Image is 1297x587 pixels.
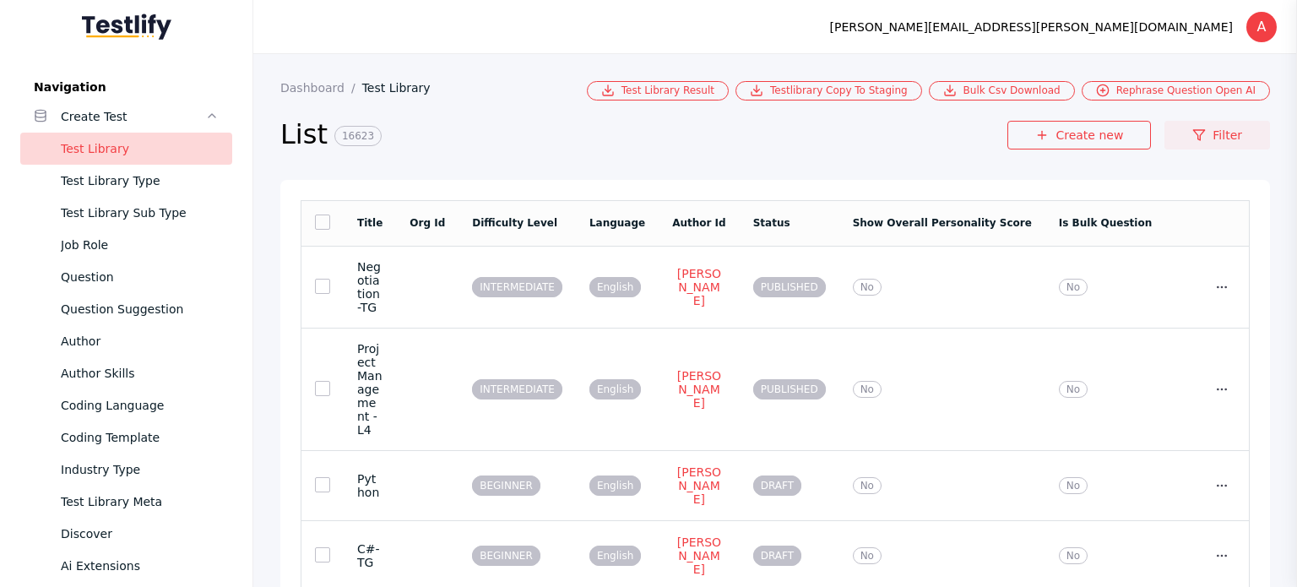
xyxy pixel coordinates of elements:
div: Author [61,331,219,351]
span: English [589,277,641,297]
img: Testlify - Backoffice [82,14,171,40]
a: Show Overall Personality Score [853,217,1032,229]
span: DRAFT [753,546,801,566]
a: Job Role [20,229,232,261]
div: Job Role [61,235,219,255]
section: Negotiation-TG [357,260,383,314]
a: Test Library [362,81,444,95]
label: Navigation [20,80,232,94]
a: Author Id [672,217,726,229]
a: [PERSON_NAME] [672,368,726,410]
span: No [853,477,882,494]
a: Discover [20,518,232,550]
a: [PERSON_NAME] [672,266,726,308]
div: Test Library Meta [61,492,219,512]
a: Org Id [410,217,445,229]
a: Question [20,261,232,293]
span: English [589,476,641,496]
span: No [1059,477,1088,494]
span: DRAFT [753,476,801,496]
div: Create Test [61,106,205,127]
section: C#-TG [357,542,383,569]
div: [PERSON_NAME][EMAIL_ADDRESS][PERSON_NAME][DOMAIN_NAME] [830,17,1233,37]
div: A [1246,12,1277,42]
a: Test Library Sub Type [20,197,232,229]
section: Project Management - L4 [357,342,383,437]
a: Test Library Type [20,165,232,197]
a: Ai Extensions [20,550,232,582]
div: Question [61,267,219,287]
a: Create new [1007,121,1151,149]
a: [PERSON_NAME] [672,465,726,507]
div: Test Library Sub Type [61,203,219,223]
span: INTERMEDIATE [472,379,562,399]
div: Industry Type [61,459,219,480]
span: BEGINNER [472,476,540,496]
span: PUBLISHED [753,277,826,297]
span: PUBLISHED [753,379,826,399]
a: Language [589,217,645,229]
a: Question Suggestion [20,293,232,325]
div: Coding Template [61,427,219,448]
a: Author [20,325,232,357]
a: Test Library Result [587,81,729,101]
a: Dashboard [280,81,362,95]
a: Test Library [20,133,232,165]
span: INTERMEDIATE [472,277,562,297]
a: Coding Language [20,389,232,421]
span: English [589,379,641,399]
a: Rephrase Question Open AI [1082,81,1270,101]
div: Coding Language [61,395,219,416]
div: Ai Extensions [61,556,219,576]
a: Testlibrary Copy To Staging [735,81,922,101]
a: Industry Type [20,454,232,486]
a: Test Library Meta [20,486,232,518]
a: Difficulty Level [472,217,557,229]
span: BEGINNER [472,546,540,566]
div: Test Library [61,139,219,159]
span: No [1059,381,1088,398]
div: Discover [61,524,219,544]
section: Python [357,472,383,499]
a: Author Skills [20,357,232,389]
h2: List [280,117,1007,153]
span: No [853,381,882,398]
span: No [1059,279,1088,296]
div: Author Skills [61,363,219,383]
span: No [853,547,882,564]
a: Status [753,217,790,229]
a: Title [357,217,383,229]
a: [PERSON_NAME] [672,535,726,577]
a: Filter [1164,121,1270,149]
div: Question Suggestion [61,299,219,319]
div: Test Library Type [61,171,219,191]
a: Bulk Csv Download [929,81,1075,101]
span: 16623 [334,126,382,146]
a: Is Bulk Question [1059,217,1152,229]
span: No [1059,547,1088,564]
span: No [853,279,882,296]
a: Coding Template [20,421,232,454]
span: English [589,546,641,566]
